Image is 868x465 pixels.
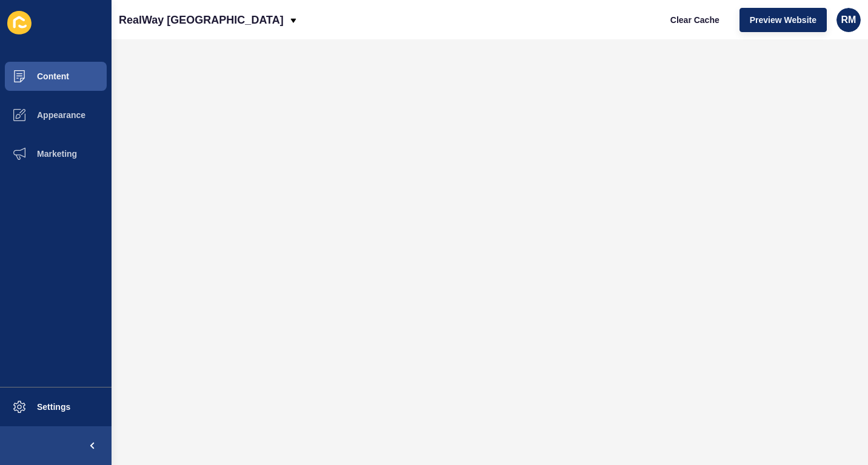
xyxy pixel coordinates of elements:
[660,8,730,32] button: Clear Cache
[119,5,284,35] p: RealWay [GEOGRAPHIC_DATA]
[670,14,719,26] span: Clear Cache
[841,14,856,26] span: RM
[739,8,827,32] button: Preview Website
[750,14,816,26] span: Preview Website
